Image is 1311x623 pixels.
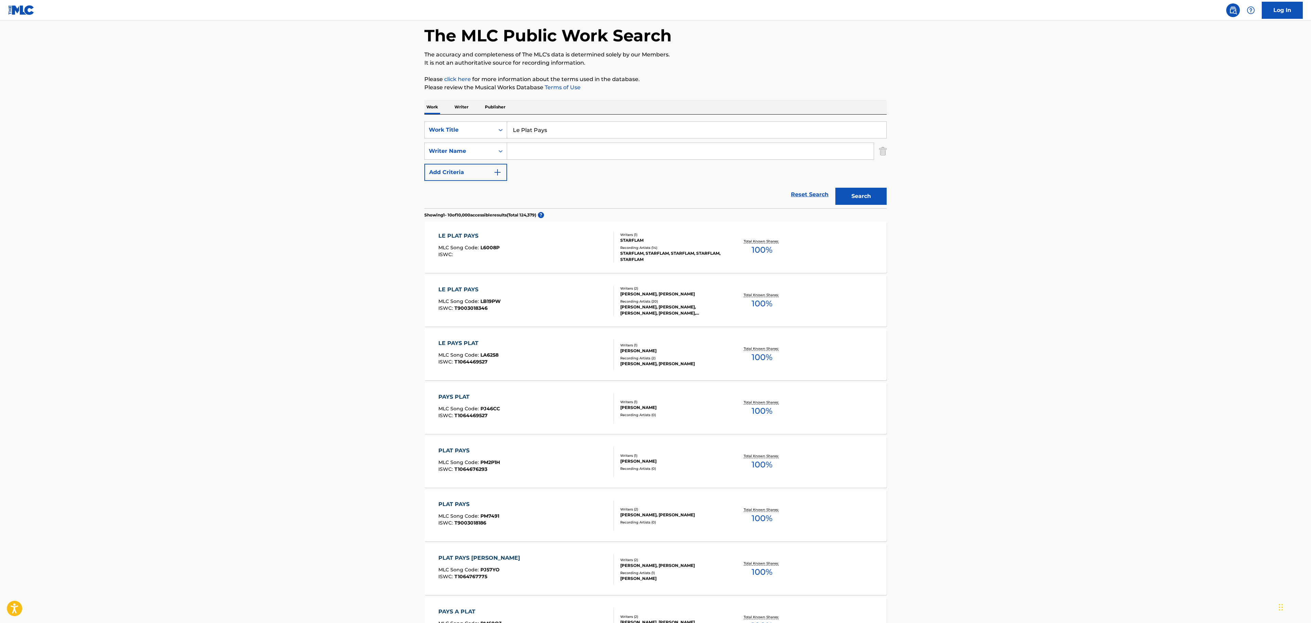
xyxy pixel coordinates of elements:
[620,507,724,512] div: Writers ( 2 )
[752,459,772,471] span: 100 %
[452,100,471,114] p: Writer
[744,453,780,459] p: Total Known Shares:
[424,275,887,327] a: LE PLAT PAYSMLC Song Code:LB19PWISWC:T9003018346Writers (2)[PERSON_NAME], [PERSON_NAME]Recording ...
[480,298,501,304] span: LB19PW
[1277,590,1311,623] iframe: Chat Widget
[438,251,454,257] span: ISWC :
[620,405,724,411] div: [PERSON_NAME]
[620,570,724,575] div: Recording Artists ( 1 )
[424,490,887,541] a: PLAT PAYSMLC Song Code:PM7491ISWC:T9003018186Writers (2)[PERSON_NAME], [PERSON_NAME]Recording Art...
[444,76,471,82] a: click here
[1262,2,1303,19] a: Log In
[480,567,500,573] span: PJ57YO
[620,562,724,569] div: [PERSON_NAME], [PERSON_NAME]
[879,143,887,160] img: Delete Criterion
[438,466,454,472] span: ISWC :
[438,232,500,240] div: LE PLAT PAYS
[424,25,672,46] h1: The MLC Public Work Search
[424,436,887,488] a: PLAT PAYSMLC Song Code:PM2P1HISWC:T1064676293Writers (1)[PERSON_NAME]Recording Artists (0)Total K...
[424,212,536,218] p: Showing 1 - 10 of 10,000 accessible results (Total 124,379 )
[438,339,499,347] div: LE PAYS PLAT
[429,126,490,134] div: Work Title
[454,305,488,311] span: T9003018346
[438,573,454,580] span: ISWC :
[620,361,724,367] div: [PERSON_NAME], [PERSON_NAME]
[744,507,780,512] p: Total Known Shares:
[752,566,772,578] span: 100 %
[438,447,500,455] div: PLAT PAYS
[620,512,724,518] div: [PERSON_NAME], [PERSON_NAME]
[620,520,724,525] div: Recording Artists ( 0 )
[493,168,502,176] img: 9d2ae6d4665cec9f34b9.svg
[752,512,772,525] span: 100 %
[438,393,500,401] div: PAYS PLAT
[620,458,724,464] div: [PERSON_NAME]
[620,286,724,291] div: Writers ( 2 )
[480,406,500,412] span: PJ46CC
[744,239,780,244] p: Total Known Shares:
[620,453,724,458] div: Writers ( 1 )
[429,147,490,155] div: Writer Name
[438,412,454,419] span: ISWC :
[620,299,724,304] div: Recording Artists ( 20 )
[438,305,454,311] span: ISWC :
[752,405,772,417] span: 100 %
[424,222,887,273] a: LE PLAT PAYSMLC Song Code:L6008PISWC:Writers (1)STARFLAMRecording Artists (14)STARFLAM, STARFLAM,...
[543,84,581,91] a: Terms of Use
[438,500,499,508] div: PLAT PAYS
[424,383,887,434] a: PAYS PLATMLC Song Code:PJ46CCISWC:T1064469527Writers (1)[PERSON_NAME]Recording Artists (0)Total K...
[454,466,487,472] span: T1064676293
[752,297,772,310] span: 100 %
[620,614,724,619] div: Writers ( 2 )
[752,351,772,363] span: 100 %
[752,244,772,256] span: 100 %
[1226,3,1240,17] a: Public Search
[438,352,480,358] span: MLC Song Code :
[424,329,887,380] a: LE PAYS PLATMLC Song Code:LA6258ISWC:T1064469527Writers (1)[PERSON_NAME]Recording Artists (2)[PER...
[438,513,480,519] span: MLC Song Code :
[620,304,724,316] div: [PERSON_NAME], [PERSON_NAME], [PERSON_NAME], [PERSON_NAME], [PERSON_NAME]
[438,459,480,465] span: MLC Song Code :
[620,291,724,297] div: [PERSON_NAME], [PERSON_NAME]
[620,237,724,243] div: STARFLAM
[620,245,724,250] div: Recording Artists ( 14 )
[438,554,524,562] div: PLAT PAYS [PERSON_NAME]
[424,51,887,59] p: The accuracy and completeness of The MLC's data is determined solely by our Members.
[438,359,454,365] span: ISWC :
[787,187,832,202] a: Reset Search
[424,83,887,92] p: Please review the Musical Works Database
[620,557,724,562] div: Writers ( 2 )
[620,412,724,417] div: Recording Artists ( 0 )
[1279,597,1283,618] div: Drag
[480,244,500,251] span: L6008P
[424,59,887,67] p: It is not an authoritative source for recording information.
[744,614,780,620] p: Total Known Shares:
[8,5,35,15] img: MLC Logo
[438,567,480,573] span: MLC Song Code :
[620,356,724,361] div: Recording Artists ( 2 )
[424,121,887,208] form: Search Form
[424,75,887,83] p: Please for more information about the terms used in the database.
[438,286,501,294] div: LE PLAT PAYS
[620,343,724,348] div: Writers ( 1 )
[480,352,499,358] span: LA6258
[438,298,480,304] span: MLC Song Code :
[620,348,724,354] div: [PERSON_NAME]
[744,292,780,297] p: Total Known Shares:
[424,164,507,181] button: Add Criteria
[620,250,724,263] div: STARFLAM, STARFLAM, STARFLAM, STARFLAM, STARFLAM
[438,244,480,251] span: MLC Song Code :
[744,400,780,405] p: Total Known Shares:
[538,212,544,218] span: ?
[424,100,440,114] p: Work
[835,188,887,205] button: Search
[483,100,507,114] p: Publisher
[1229,6,1237,14] img: search
[454,520,486,526] span: T9003018186
[454,412,488,419] span: T1064469527
[620,466,724,471] div: Recording Artists ( 0 )
[438,520,454,526] span: ISWC :
[438,608,502,616] div: PAYS A PLAT
[620,399,724,405] div: Writers ( 1 )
